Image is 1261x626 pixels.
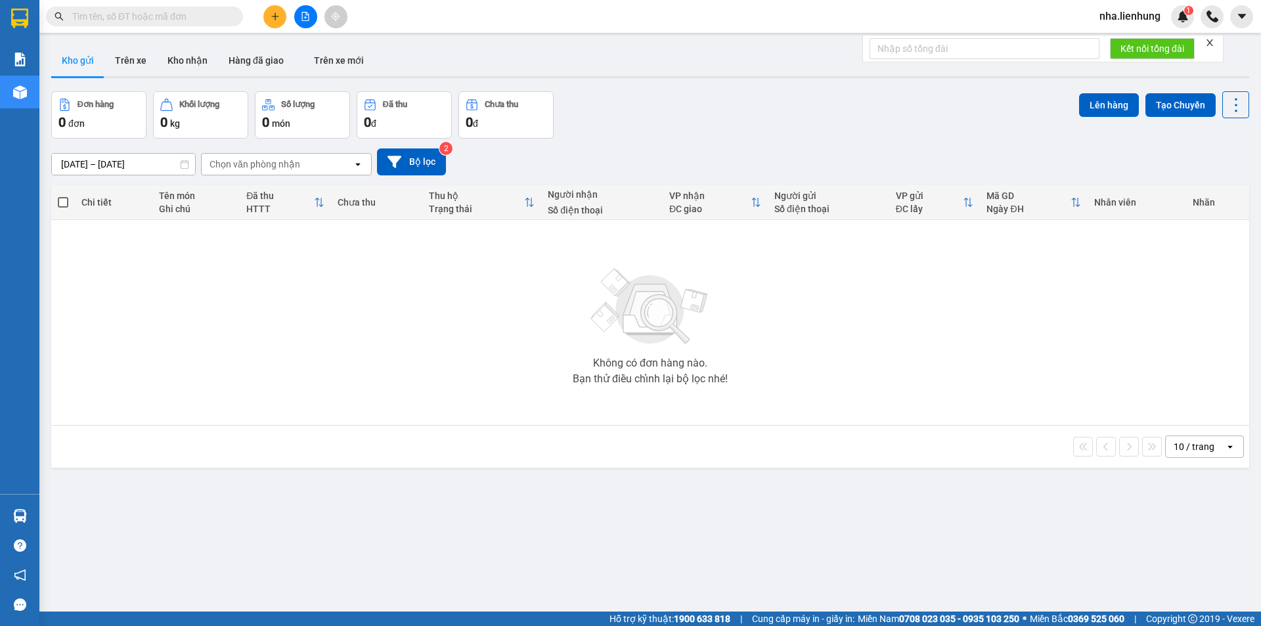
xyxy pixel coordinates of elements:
[1023,616,1027,621] span: ⚪️
[13,509,27,523] img: warehouse-icon
[170,118,180,129] span: kg
[674,614,730,624] strong: 1900 633 818
[14,539,26,552] span: question-circle
[210,158,300,171] div: Chọn văn phòng nhận
[77,100,114,109] div: Đơn hàng
[357,91,452,139] button: Đã thu0đ
[896,204,963,214] div: ĐC lấy
[72,9,227,24] input: Tìm tên, số ĐT hoặc mã đơn
[262,114,269,130] span: 0
[364,114,371,130] span: 0
[68,118,85,129] span: đơn
[899,614,1019,624] strong: 0708 023 035 - 0935 103 250
[1186,6,1191,15] span: 1
[271,12,280,21] span: plus
[1094,197,1179,208] div: Nhân viên
[377,148,446,175] button: Bộ lọc
[986,204,1071,214] div: Ngày ĐH
[1089,8,1171,24] span: nha.lienhung
[383,100,407,109] div: Đã thu
[1145,93,1216,117] button: Tạo Chuyến
[1184,6,1193,15] sup: 1
[331,12,340,21] span: aim
[585,261,716,353] img: svg+xml;base64,PHN2ZyBjbGFzcz0ibGlzdC1wbHVnX19zdmciIHhtbG5zPSJodHRwOi8vd3d3LnczLm9yZy8yMDAwL3N2Zy...
[246,190,314,201] div: Đã thu
[1110,38,1195,59] button: Kết nối tổng đài
[160,114,167,130] span: 0
[439,142,453,155] sup: 2
[573,374,728,384] div: Bạn thử điều chỉnh lại bộ lọc nhé!
[609,612,730,626] span: Hỗ trợ kỹ thuật:
[980,185,1088,220] th: Toggle SortBy
[272,118,290,129] span: món
[218,45,294,76] button: Hàng đã giao
[51,45,104,76] button: Kho gửi
[1206,11,1218,22] img: phone-icon
[246,204,314,214] div: HTTT
[1193,197,1243,208] div: Nhãn
[466,114,473,130] span: 0
[353,159,363,169] svg: open
[1120,41,1184,56] span: Kết nối tổng đài
[1236,11,1248,22] span: caret-down
[593,358,707,369] div: Không có đơn hàng nào.
[1230,5,1253,28] button: caret-down
[669,190,751,201] div: VP nhận
[255,91,350,139] button: Số lượng0món
[14,569,26,581] span: notification
[889,185,981,220] th: Toggle SortBy
[159,204,233,214] div: Ghi chú
[1225,441,1235,452] svg: open
[55,12,64,21] span: search
[52,154,195,175] input: Select a date range.
[301,12,310,21] span: file-add
[314,55,364,66] span: Trên xe mới
[153,91,248,139] button: Khối lượng0kg
[986,190,1071,201] div: Mã GD
[422,185,541,220] th: Toggle SortBy
[1030,612,1124,626] span: Miền Bắc
[870,38,1099,59] input: Nhập số tổng đài
[429,204,524,214] div: Trạng thái
[669,204,751,214] div: ĐC giao
[294,5,317,28] button: file-add
[896,190,963,201] div: VP gửi
[548,189,656,200] div: Người nhận
[14,598,26,611] span: message
[740,612,742,626] span: |
[104,45,157,76] button: Trên xe
[752,612,854,626] span: Cung cấp máy in - giấy in:
[1068,614,1124,624] strong: 0369 525 060
[13,53,27,66] img: solution-icon
[429,190,524,201] div: Thu hộ
[179,100,219,109] div: Khối lượng
[774,204,883,214] div: Số điện thoại
[1174,440,1214,453] div: 10 / trang
[548,205,656,215] div: Số điện thoại
[263,5,286,28] button: plus
[1177,11,1189,22] img: icon-new-feature
[663,185,768,220] th: Toggle SortBy
[58,114,66,130] span: 0
[485,100,518,109] div: Chưa thu
[159,190,233,201] div: Tên món
[338,197,416,208] div: Chưa thu
[858,612,1019,626] span: Miền Nam
[1188,614,1197,623] span: copyright
[281,100,315,109] div: Số lượng
[157,45,218,76] button: Kho nhận
[774,190,883,201] div: Người gửi
[371,118,376,129] span: đ
[1205,38,1214,47] span: close
[458,91,554,139] button: Chưa thu0đ
[81,197,145,208] div: Chi tiết
[240,185,331,220] th: Toggle SortBy
[11,9,28,28] img: logo-vxr
[51,91,146,139] button: Đơn hàng0đơn
[473,118,478,129] span: đ
[1134,612,1136,626] span: |
[1079,93,1139,117] button: Lên hàng
[13,85,27,99] img: warehouse-icon
[324,5,347,28] button: aim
